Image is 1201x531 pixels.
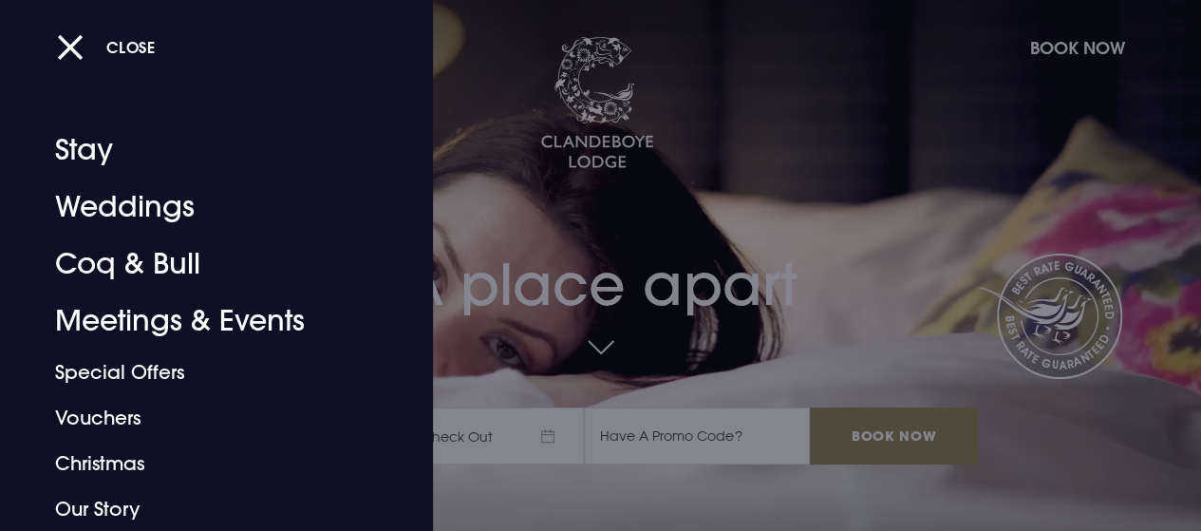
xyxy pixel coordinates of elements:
[55,350,352,395] a: Special Offers
[55,441,352,486] a: Christmas
[57,28,156,66] button: Close
[55,179,352,236] a: Weddings
[55,293,352,350] a: Meetings & Events
[55,395,352,441] a: Vouchers
[106,37,156,57] span: Close
[55,236,352,293] a: Coq & Bull
[55,122,352,179] a: Stay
